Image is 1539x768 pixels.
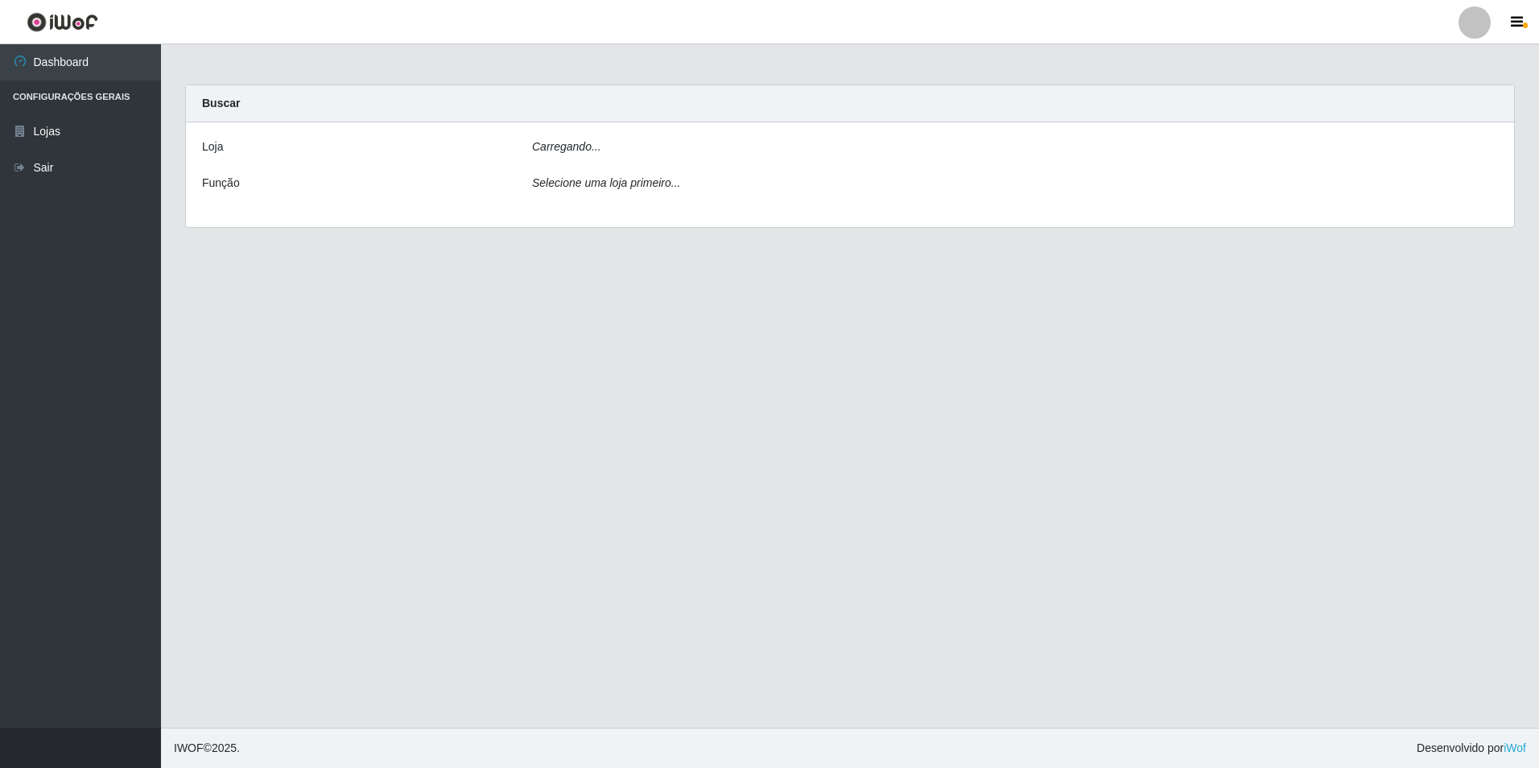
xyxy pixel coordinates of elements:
i: Selecione uma loja primeiro... [532,176,680,189]
strong: Buscar [202,97,240,109]
span: © 2025 . [174,740,240,757]
span: Desenvolvido por [1417,740,1526,757]
i: Carregando... [532,140,601,153]
label: Loja [202,138,223,155]
img: CoreUI Logo [27,12,98,32]
span: IWOF [174,741,204,754]
label: Função [202,175,240,192]
a: iWof [1504,741,1526,754]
